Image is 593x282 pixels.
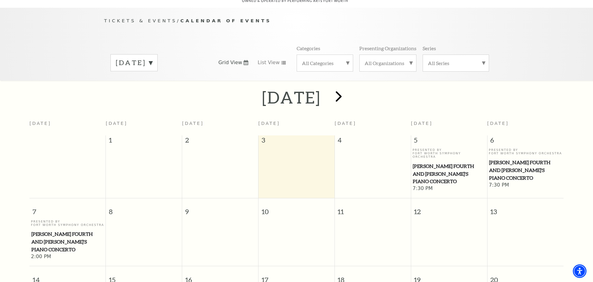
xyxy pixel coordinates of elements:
span: 10 [258,198,335,220]
p: / [104,17,489,25]
span: [DATE] [335,121,356,126]
span: [PERSON_NAME] Fourth and [PERSON_NAME]'s Piano Concerto [489,159,562,182]
th: [DATE] [29,117,106,135]
span: 7:30 PM [412,185,485,192]
span: [DATE] [106,121,128,126]
p: Presenting Organizations [359,45,416,51]
span: Calendar of Events [180,18,271,23]
span: 12 [411,198,487,220]
span: 2:00 PM [31,253,104,260]
label: [DATE] [116,58,152,68]
span: 8 [106,198,182,220]
p: Presented By Fort Worth Symphony Orchestra [31,220,104,227]
label: All Series [428,60,484,66]
span: 1 [106,135,182,148]
label: All Organizations [365,60,411,66]
label: All Categories [302,60,348,66]
span: [DATE] [182,121,204,126]
span: [DATE] [487,121,509,126]
p: Categories [297,45,320,51]
span: 7:30 PM [489,182,562,189]
span: 3 [258,135,335,148]
p: Presented By Fort Worth Symphony Orchestra [412,148,485,159]
p: Presented By Fort Worth Symphony Orchestra [489,148,562,155]
h2: [DATE] [262,87,321,107]
span: 7 [29,198,106,220]
span: [DATE] [258,121,280,126]
span: Tickets & Events [104,18,177,23]
span: 5 [411,135,487,148]
span: 4 [335,135,411,148]
span: 11 [335,198,411,220]
p: Series [423,45,436,51]
span: [DATE] [411,121,433,126]
span: Grid View [218,59,242,66]
span: 13 [487,198,564,220]
span: 2 [182,135,258,148]
div: Accessibility Menu [573,264,586,278]
span: 6 [487,135,564,148]
span: List View [258,59,280,66]
span: [PERSON_NAME] Fourth and [PERSON_NAME]'s Piano Concerto [31,230,104,253]
span: [PERSON_NAME] Fourth and [PERSON_NAME]'s Piano Concerto [413,162,485,185]
button: next [326,86,349,108]
span: 9 [182,198,258,220]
